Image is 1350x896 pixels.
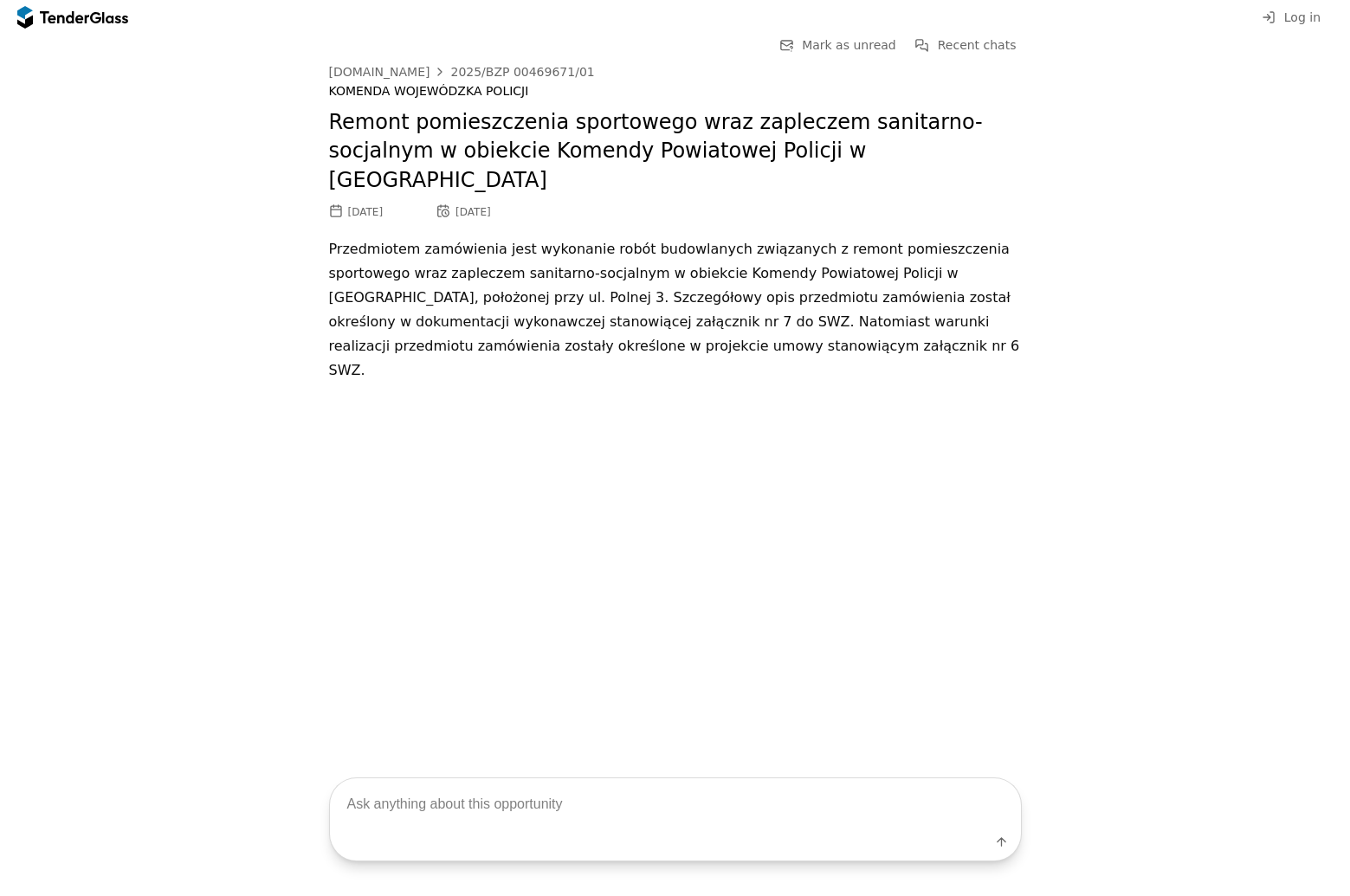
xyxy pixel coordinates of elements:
[329,108,1022,196] h2: Remont pomieszczenia sportowego wraz zapleczem sanitarno-socjalnym w obiekcie Komendy Powiatowej ...
[348,206,384,218] div: [DATE]
[329,84,1022,99] div: KOMENDA WOJEWÓDZKA POLICJI
[802,38,896,52] span: Mark as unread
[329,65,595,79] a: [DOMAIN_NAME]2025/BZP 00469671/01
[910,35,1022,56] button: Recent chats
[1256,7,1326,29] button: Log in
[1284,10,1321,24] span: Log in
[938,38,1017,52] span: Recent chats
[774,35,901,56] button: Mark as unread
[455,206,491,218] div: [DATE]
[329,66,430,78] div: [DOMAIN_NAME]
[329,237,1022,383] p: Przedmiotem zamówienia jest wykonanie robót budowlanych związanych z remont pomieszczenia sportow...
[450,66,594,78] div: 2025/BZP 00469671/01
